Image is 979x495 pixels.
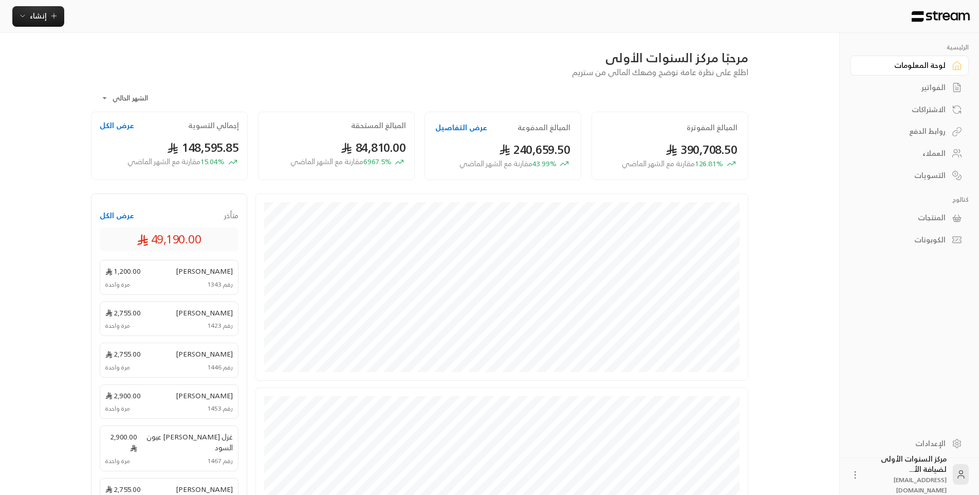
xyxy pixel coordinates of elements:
[850,121,969,142] a: روابط الدفع
[866,454,947,495] div: مركز السنوات الأولى لضيافة الأ...
[850,56,969,76] a: لوحة المعلومات
[850,78,969,98] a: الفواتير
[105,484,141,494] span: 2,755.00
[863,82,946,93] div: الفواتير
[850,433,969,453] a: الإعدادات
[850,230,969,250] a: الكوبونات
[207,280,233,289] span: رقم 1343
[105,266,141,276] span: 1,200.00
[341,137,406,158] span: 84,810.00
[499,139,571,160] span: 240,659.50
[863,235,946,245] div: الكوبونات
[176,307,233,318] span: [PERSON_NAME]
[137,431,233,453] span: غزل [PERSON_NAME] عيون السود
[687,122,737,133] h2: المبالغ المفوترة
[863,60,946,70] div: لوحة المعلومات
[622,158,723,169] span: 126.81 %
[224,210,238,221] span: متأخر
[850,196,969,204] p: كتالوج
[863,104,946,115] div: الاشتراكات
[207,456,233,466] span: رقم 1467
[12,6,64,27] button: إنشاء
[850,165,969,185] a: التسويات
[91,49,748,66] div: مرحبًا مركز السنوات الأولى
[863,126,946,136] div: روابط الدفع
[167,137,239,158] span: 148,595.85
[105,431,137,453] span: 2,900.00
[290,155,363,168] span: مقارنة مع الشهر الماضي
[850,43,969,51] p: الرئيسية
[105,321,130,330] span: مرة واحدة
[863,170,946,181] div: التسويات
[459,158,557,169] span: 43.99 %
[127,156,225,167] span: 15.04 %
[850,144,969,164] a: العملاء
[137,231,201,248] span: 49,190.00
[207,321,233,330] span: رقم 1423
[100,210,134,221] button: عرض الكل
[176,484,233,494] span: [PERSON_NAME]
[188,120,239,131] h2: إجمالي التسوية
[863,213,946,223] div: المنتجات
[850,99,969,119] a: الاشتراكات
[351,120,406,131] h2: المبالغ المستحقة
[105,307,141,318] span: 2,755.00
[105,456,130,466] span: مرة واحدة
[459,157,532,170] span: مقارنة مع الشهر الماضي
[207,363,233,372] span: رقم 1446
[96,85,173,112] div: الشهر الحالي
[863,438,946,449] div: الإعدادات
[207,404,233,413] span: رقم 1453
[863,148,946,158] div: العملاء
[105,280,130,289] span: مرة واحدة
[290,156,392,167] span: 6967.5 %
[176,348,233,359] span: [PERSON_NAME]
[30,9,47,22] span: إنشاء
[105,404,130,413] span: مرة واحدة
[572,65,748,79] span: اطلع على نظرة عامة توضح وضعك المالي من ستريم
[622,157,695,170] span: مقارنة مع الشهر الماضي
[105,363,130,372] span: مرة واحدة
[176,390,233,401] span: [PERSON_NAME]
[100,120,134,131] button: عرض الكل
[850,208,969,228] a: المنتجات
[911,11,971,22] img: Logo
[518,122,570,133] h2: المبالغ المدفوعة
[176,266,233,276] span: [PERSON_NAME]
[435,122,487,133] button: عرض التفاصيل
[105,348,141,359] span: 2,755.00
[127,155,200,168] span: مقارنة مع الشهر الماضي
[666,139,737,160] span: 390,708.50
[105,390,141,401] span: 2,900.00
